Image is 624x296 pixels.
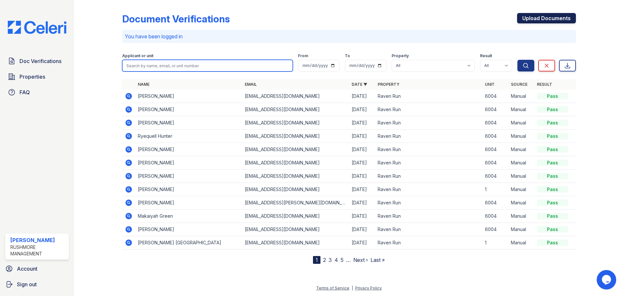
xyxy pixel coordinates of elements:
a: 2 [323,257,326,263]
td: [PERSON_NAME] [135,116,242,130]
span: … [346,256,351,264]
a: Terms of Service [316,286,349,290]
a: Upload Documents [517,13,576,23]
img: CE_Logo_Blue-a8612792a0a2168367f1c8372b55b34899dd931a85d93a1a3d3e32e68fde9ad4.png [3,21,71,34]
p: You have been logged in [125,32,573,40]
div: Rushmore Management [10,244,66,257]
td: [EMAIL_ADDRESS][DOMAIN_NAME] [242,223,349,236]
div: Pass [537,146,568,153]
td: [DATE] [349,116,375,130]
td: Manual [508,223,534,236]
td: 6004 [482,170,508,183]
div: Pass [537,226,568,233]
a: Source [511,82,527,87]
td: [EMAIL_ADDRESS][DOMAIN_NAME] [242,236,349,250]
div: Pass [537,186,568,193]
td: [DATE] [349,90,375,103]
div: Pass [537,239,568,246]
td: 6004 [482,130,508,143]
td: [EMAIL_ADDRESS][DOMAIN_NAME] [242,183,349,196]
div: Pass [537,120,568,126]
td: [DATE] [349,223,375,236]
a: Doc Verifications [5,55,69,68]
iframe: chat widget [597,270,617,290]
td: Raven Run [375,156,482,170]
a: Privacy Policy [355,286,382,290]
td: [DATE] [349,236,375,250]
td: Makaiyah Green [135,210,242,223]
td: [DATE] [349,170,375,183]
input: Search by name, email, or unit number [122,60,293,71]
div: Pass [537,173,568,179]
div: Pass [537,93,568,99]
a: Last » [370,257,385,263]
a: Result [537,82,552,87]
td: Manual [508,156,534,170]
td: 6004 [482,103,508,116]
a: FAQ [5,86,69,99]
td: [EMAIL_ADDRESS][DOMAIN_NAME] [242,210,349,223]
td: Manual [508,116,534,130]
td: 6004 [482,90,508,103]
td: [DATE] [349,130,375,143]
td: [EMAIL_ADDRESS][DOMAIN_NAME] [242,143,349,156]
td: [PERSON_NAME] [135,90,242,103]
div: | [352,286,353,290]
td: [DATE] [349,210,375,223]
td: Raven Run [375,143,482,156]
td: [DATE] [349,103,375,116]
label: Property [392,53,409,58]
td: Raven Run [375,210,482,223]
div: Pass [537,133,568,139]
td: [DATE] [349,143,375,156]
td: 6004 [482,116,508,130]
a: 3 [329,257,332,263]
label: Applicant or unit [122,53,153,58]
td: [EMAIL_ADDRESS][PERSON_NAME][DOMAIN_NAME] [242,196,349,210]
a: Sign out [3,278,71,291]
td: Manual [508,90,534,103]
div: Pass [537,106,568,113]
td: Raven Run [375,103,482,116]
span: Properties [19,73,45,81]
td: Raven Run [375,196,482,210]
a: Properties [5,70,69,83]
td: [EMAIL_ADDRESS][DOMAIN_NAME] [242,90,349,103]
td: Manual [508,103,534,116]
td: 6004 [482,143,508,156]
td: 6004 [482,156,508,170]
td: Manual [508,236,534,250]
a: Property [378,82,399,87]
td: [PERSON_NAME] [135,183,242,196]
td: Raven Run [375,170,482,183]
a: 4 [334,257,338,263]
a: 5 [341,257,344,263]
td: Manual [508,183,534,196]
td: [DATE] [349,183,375,196]
td: Raven Run [375,183,482,196]
div: 1 [313,256,320,264]
td: [EMAIL_ADDRESS][DOMAIN_NAME] [242,130,349,143]
td: Raven Run [375,223,482,236]
td: Raven Run [375,236,482,250]
label: To [345,53,350,58]
td: [EMAIL_ADDRESS][DOMAIN_NAME] [242,103,349,116]
td: [DATE] [349,156,375,170]
td: [PERSON_NAME] [135,143,242,156]
td: Ryequell Hunter [135,130,242,143]
td: [EMAIL_ADDRESS][DOMAIN_NAME] [242,156,349,170]
td: Manual [508,210,534,223]
div: Pass [537,213,568,219]
td: Raven Run [375,116,482,130]
a: Unit [485,82,495,87]
td: 6004 [482,196,508,210]
span: Doc Verifications [19,57,61,65]
div: Document Verifications [122,13,230,25]
td: [PERSON_NAME] [GEOGRAPHIC_DATA] [135,236,242,250]
td: Manual [508,196,534,210]
td: [PERSON_NAME] [135,223,242,236]
span: FAQ [19,88,30,96]
td: [DATE] [349,196,375,210]
td: Manual [508,130,534,143]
